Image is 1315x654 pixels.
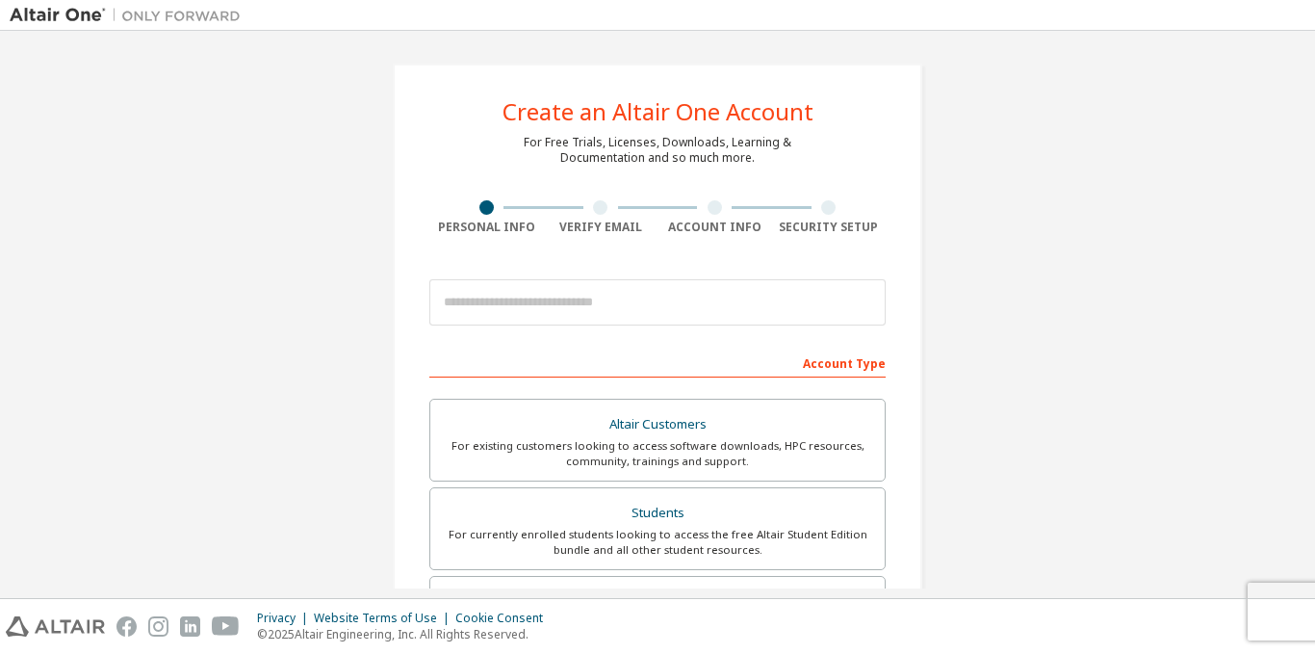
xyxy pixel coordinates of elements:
[442,438,873,469] div: For existing customers looking to access software downloads, HPC resources, community, trainings ...
[148,616,168,637] img: instagram.svg
[544,220,658,235] div: Verify Email
[429,220,544,235] div: Personal Info
[6,616,105,637] img: altair_logo.svg
[212,616,240,637] img: youtube.svg
[442,500,873,527] div: Students
[429,347,886,378] div: Account Type
[10,6,250,25] img: Altair One
[314,611,455,626] div: Website Terms of Use
[442,411,873,438] div: Altair Customers
[455,611,554,626] div: Cookie Consent
[772,220,887,235] div: Security Setup
[442,527,873,558] div: For currently enrolled students looking to access the free Altair Student Edition bundle and all ...
[657,220,772,235] div: Account Info
[180,616,200,637] img: linkedin.svg
[524,135,791,166] div: For Free Trials, Licenses, Downloads, Learning & Documentation and so much more.
[442,589,873,615] div: Faculty
[503,100,813,123] div: Create an Altair One Account
[257,611,314,626] div: Privacy
[116,616,137,637] img: facebook.svg
[257,626,554,642] p: © 2025 Altair Engineering, Inc. All Rights Reserved.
